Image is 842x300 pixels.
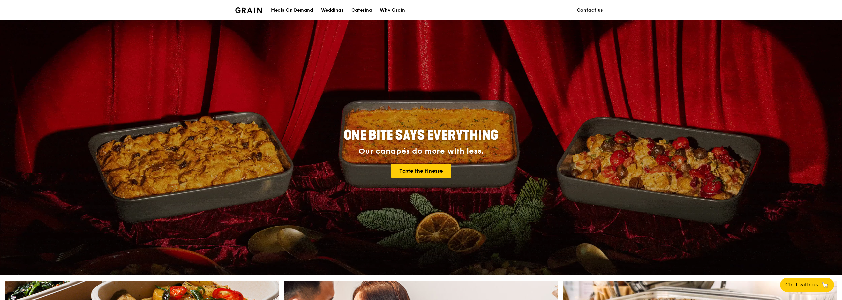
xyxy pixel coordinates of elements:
a: Taste the finesse [391,164,451,178]
span: ONE BITE SAYS EVERYTHING [344,127,498,143]
a: Catering [348,0,376,20]
a: Contact us [573,0,607,20]
a: Weddings [317,0,348,20]
span: Chat with us [785,281,818,289]
button: Chat with us🦙 [780,278,834,292]
div: Meals On Demand [271,0,313,20]
img: Grain [235,7,262,13]
span: 🦙 [821,281,829,289]
div: Our canapés do more with less. [302,147,540,156]
div: Why Grain [380,0,405,20]
div: Catering [351,0,372,20]
a: Why Grain [376,0,409,20]
div: Weddings [321,0,344,20]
